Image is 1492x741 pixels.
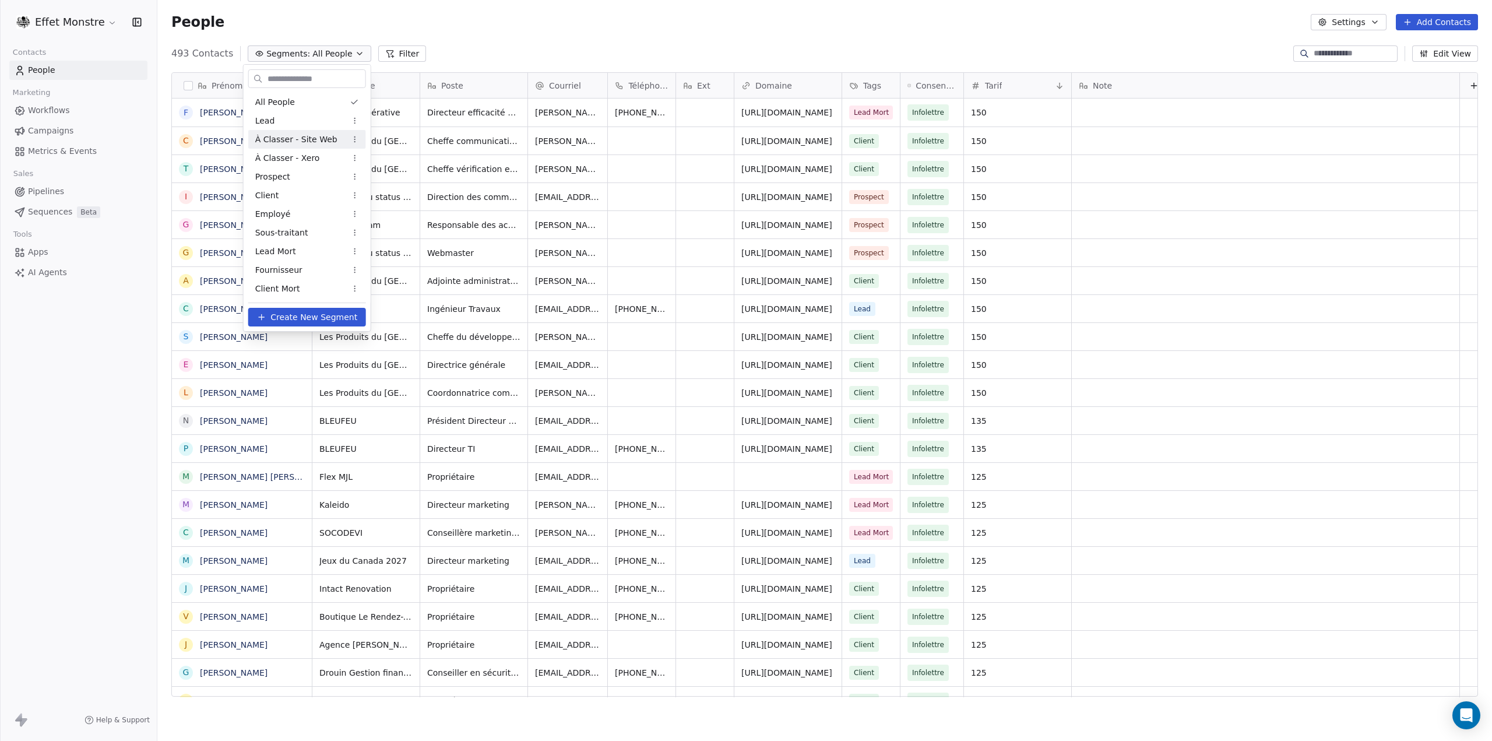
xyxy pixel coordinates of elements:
[255,208,291,220] span: Employé
[255,245,296,258] span: Lead Mort
[248,93,366,298] div: Suggestions
[255,134,337,146] span: À Classer - Site Web
[255,227,308,239] span: Sous-traitant
[255,152,320,164] span: À Classer - Xero
[255,264,302,276] span: Fournisseur
[255,96,295,108] span: All People
[255,171,290,183] span: Prospect
[270,311,357,324] span: Create New Segment
[255,189,279,202] span: Client
[255,283,300,295] span: Client Mort
[248,308,366,326] button: Create New Segment
[255,115,275,127] span: Lead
